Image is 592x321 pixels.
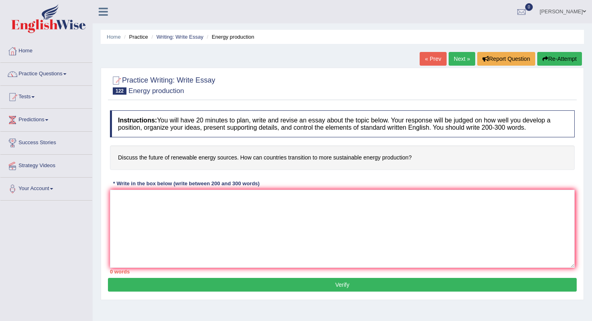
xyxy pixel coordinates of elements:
[205,33,255,41] li: Energy production
[110,110,575,137] h4: You will have 20 minutes to plan, write and revise an essay about the topic below. Your response ...
[122,33,148,41] li: Practice
[525,3,533,11] span: 0
[537,52,582,66] button: Re-Attempt
[420,52,446,66] a: « Prev
[0,132,92,152] a: Success Stories
[477,52,535,66] button: Report Question
[118,117,157,124] b: Instructions:
[113,87,126,95] span: 122
[0,40,92,60] a: Home
[110,145,575,170] h4: Discuss the future of renewable energy sources. How can countries transition to more sustainable ...
[0,86,92,106] a: Tests
[128,87,184,95] small: Energy production
[107,34,121,40] a: Home
[449,52,475,66] a: Next »
[0,63,92,83] a: Practice Questions
[110,268,575,275] div: 0 words
[156,34,203,40] a: Writing: Write Essay
[0,178,92,198] a: Your Account
[110,180,263,188] div: * Write in the box below (write between 200 and 300 words)
[108,278,577,292] button: Verify
[0,155,92,175] a: Strategy Videos
[110,75,215,95] h2: Practice Writing: Write Essay
[0,109,92,129] a: Predictions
